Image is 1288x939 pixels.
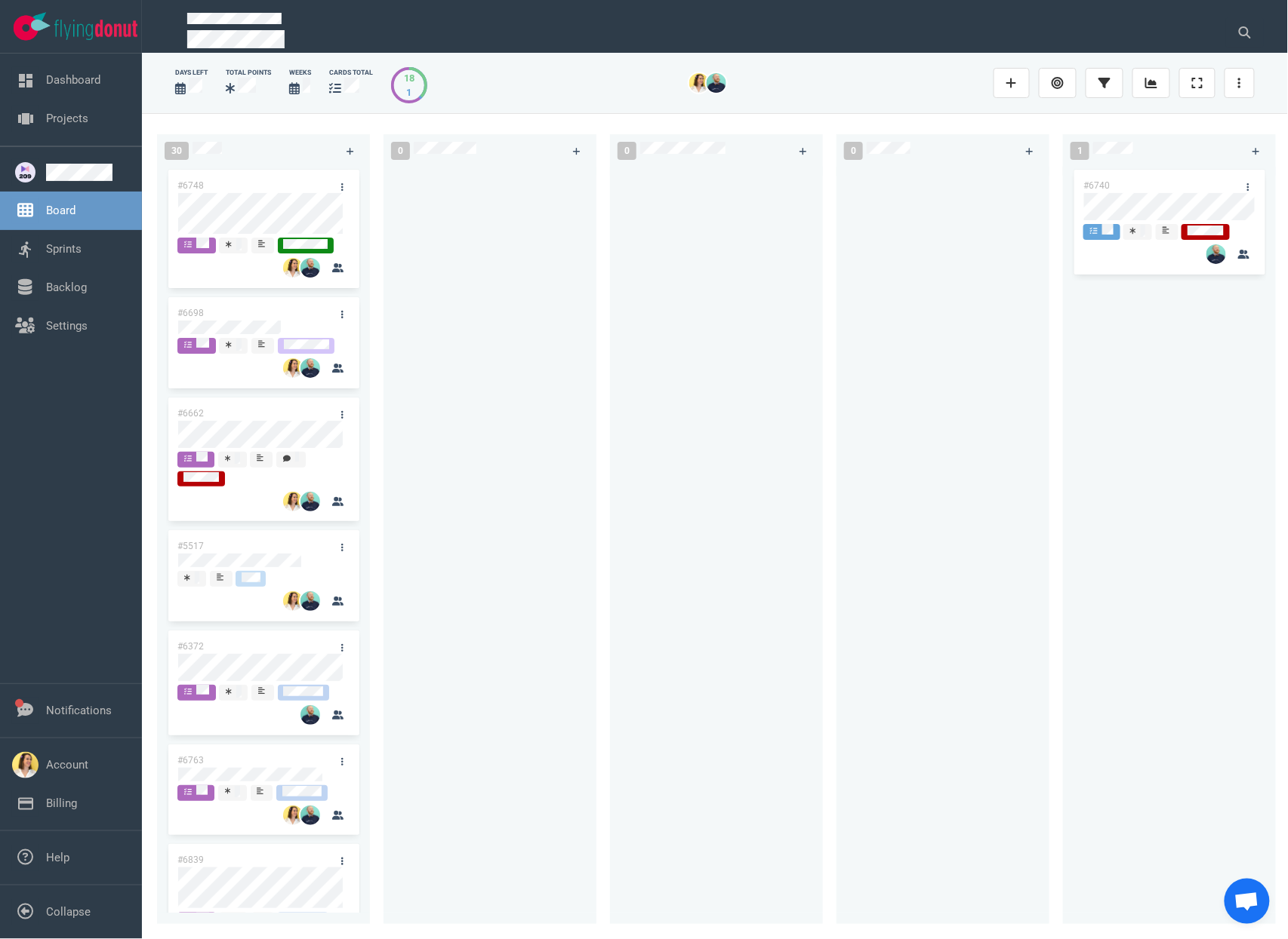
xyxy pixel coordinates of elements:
img: 26 [707,73,726,93]
a: #5517 [177,541,204,551]
a: Settings [46,319,88,333]
a: #6698 [177,308,204,318]
div: cards total [329,68,373,78]
span: 0 [618,142,636,160]
a: Sprints [46,242,82,256]
a: Backlog [46,281,87,294]
div: Weeks [289,68,311,78]
a: Ouvrir le chat [1225,879,1270,924]
span: 0 [391,142,410,160]
a: Help [46,851,69,864]
a: Board [46,204,75,217]
a: Collapse [46,905,91,919]
img: 26 [283,358,303,378]
a: #6748 [177,180,204,191]
span: 0 [844,142,863,160]
a: Account [46,758,88,772]
span: 30 [165,142,189,160]
img: 26 [689,73,709,93]
a: #6839 [177,855,204,865]
div: 18 [404,71,414,85]
img: 26 [283,806,303,825]
img: 26 [1206,244,1226,264]
img: 26 [300,358,320,378]
span: 1 [1071,142,1089,160]
img: 26 [300,591,320,611]
img: 26 [283,258,303,278]
a: #6763 [177,755,204,766]
a: #6662 [177,408,204,419]
a: #6740 [1083,180,1110,191]
img: Flying Donut text logo [54,20,137,40]
a: Notifications [46,704,112,717]
a: #6372 [177,641,204,652]
img: 26 [300,492,320,511]
img: 26 [283,492,303,511]
div: days left [175,68,208,78]
img: 26 [300,806,320,825]
img: 26 [300,258,320,278]
a: Dashboard [46,73,100,87]
div: Total Points [226,68,271,78]
a: Projects [46,112,88,125]
img: 26 [300,705,320,725]
img: 26 [283,591,303,611]
div: 1 [404,85,414,100]
a: Billing [46,796,77,810]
